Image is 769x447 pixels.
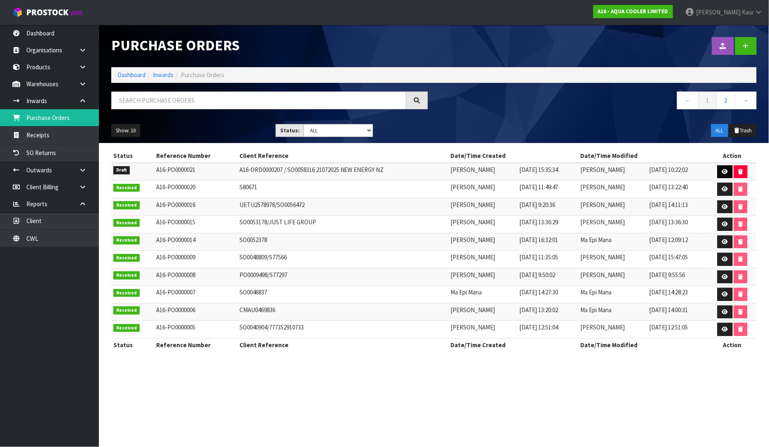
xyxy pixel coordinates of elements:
[649,236,688,244] span: [DATE] 12:09:12
[181,71,224,79] span: Purchase Orders
[237,251,448,268] td: SO0048809/S77566
[578,338,708,351] th: Date/Time Modified
[237,286,448,303] td: SO0046837
[111,338,154,351] th: Status
[677,92,699,109] a: ←
[649,183,688,191] span: [DATE] 13:22:40
[450,183,495,191] span: [PERSON_NAME]
[580,306,612,314] span: Ma Epi Mana
[649,201,688,209] span: [DATE] 14:11:13
[578,149,708,162] th: Date/Time Modified
[520,323,558,331] span: [DATE] 12:51:04
[26,7,68,18] span: ProStock
[649,288,688,296] span: [DATE] 14:28:23
[154,286,237,303] td: A16-PO0000007
[450,236,495,244] span: [PERSON_NAME]
[450,201,495,209] span: [PERSON_NAME]
[154,251,237,268] td: A16-PO0000009
[708,149,757,162] th: Action
[154,149,237,162] th: Reference Number
[111,149,154,162] th: Status
[111,124,140,137] button: Show: 10
[520,236,558,244] span: [DATE] 16:32:01
[708,338,757,351] th: Action
[580,253,625,261] span: [PERSON_NAME]
[520,183,558,191] span: [DATE] 11:49:47
[580,183,625,191] span: [PERSON_NAME]
[113,201,140,209] span: Received
[113,254,140,262] span: Received
[237,268,448,286] td: PO0009498/S77297
[117,71,145,79] a: Dashboard
[649,271,685,279] span: [DATE] 9:55:56
[580,201,625,209] span: [PERSON_NAME]
[711,124,728,137] button: ALL
[111,92,406,109] input: Search purchase orders
[717,92,735,109] a: 2
[113,236,140,245] span: Received
[154,233,237,251] td: A16-PO0000014
[237,149,448,162] th: Client Reference
[113,166,130,174] span: Draft
[113,306,140,315] span: Received
[649,166,688,174] span: [DATE] 10:22:02
[580,288,612,296] span: Ma Epi Mana
[520,306,558,314] span: [DATE] 13:20:02
[237,163,448,181] td: A16-ORD0000207 / SO0058316 21072025 NEW ENERGY NZ
[237,233,448,251] td: SO0052378
[450,306,495,314] span: [PERSON_NAME]
[520,271,556,279] span: [DATE] 9:50:02
[113,184,140,192] span: Received
[113,289,140,297] span: Received
[237,338,448,351] th: Client Reference
[154,268,237,286] td: A16-PO0000008
[237,303,448,321] td: CMAU0469836
[153,71,173,79] a: Inwards
[520,218,558,226] span: [DATE] 13:36:29
[154,338,237,351] th: Reference Number
[154,303,237,321] td: A16-PO0000006
[735,92,757,109] a: →
[649,306,688,314] span: [DATE] 14:00:31
[450,166,495,174] span: [PERSON_NAME]
[154,198,237,216] td: A16-PO0000016
[593,5,673,18] a: A16 - AQUA COOLER LIMITED
[450,288,482,296] span: Ma Epi Mana
[111,37,428,53] h1: Purchase Orders
[598,8,668,15] strong: A16 - AQUA COOLER LIMITED
[70,9,83,17] small: WMS
[699,92,717,109] a: 1
[448,149,578,162] th: Date/Time Created
[237,216,448,233] td: SO0053178/JUST LIFE GROUP
[450,218,495,226] span: [PERSON_NAME]
[280,127,300,134] strong: Status:
[520,166,558,174] span: [DATE] 15:35:34
[742,8,754,16] span: Kaur
[649,323,688,331] span: [DATE] 12:51:05
[696,8,741,16] span: [PERSON_NAME]
[237,198,448,216] td: UETU2578978/SO0056472
[237,181,448,198] td: S80671
[580,166,625,174] span: [PERSON_NAME]
[580,323,625,331] span: [PERSON_NAME]
[580,271,625,279] span: [PERSON_NAME]
[450,323,495,331] span: [PERSON_NAME]
[154,163,237,181] td: A16-PO0000021
[448,338,578,351] th: Date/Time Created
[450,253,495,261] span: [PERSON_NAME]
[113,324,140,332] span: Received
[113,219,140,227] span: Received
[649,218,688,226] span: [DATE] 13:36:30
[580,236,612,244] span: Ma Epi Mana
[649,253,688,261] span: [DATE] 15:47:05
[154,181,237,198] td: A16-PO0000020
[729,124,757,137] button: Trash
[520,201,556,209] span: [DATE] 9:20:36
[580,218,625,226] span: [PERSON_NAME]
[520,253,558,261] span: [DATE] 11:35:05
[450,271,495,279] span: [PERSON_NAME]
[237,321,448,339] td: SO0040904/777352910733
[154,321,237,339] td: A16-PO0000005
[113,271,140,280] span: Received
[440,92,757,112] nav: Page navigation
